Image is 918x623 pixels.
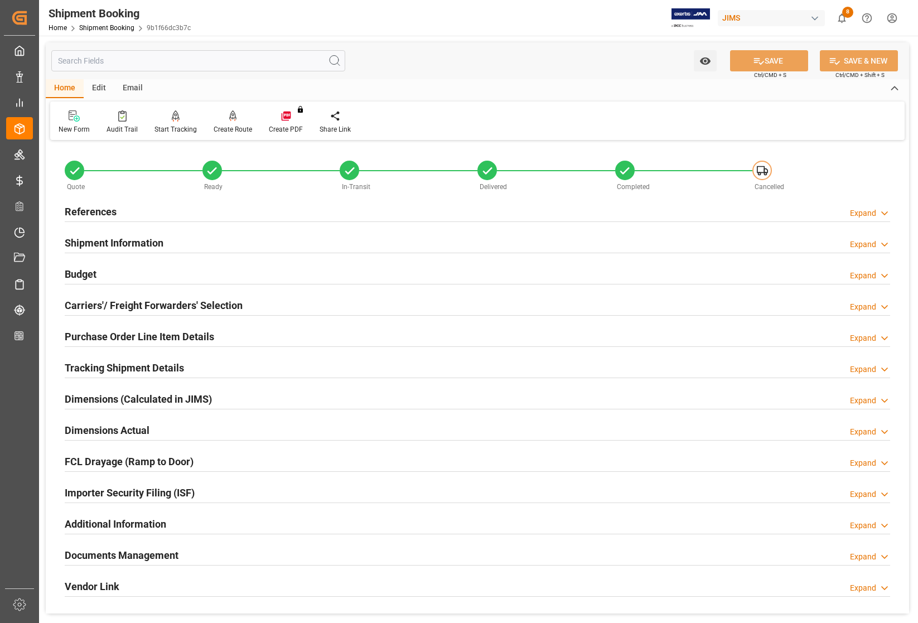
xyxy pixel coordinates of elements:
div: Expand [850,239,876,250]
h2: Vendor Link [65,579,119,594]
span: Completed [617,183,650,191]
div: Expand [850,364,876,375]
span: In-Transit [342,183,370,191]
input: Search Fields [51,50,345,71]
div: Expand [850,457,876,469]
span: Delivered [480,183,507,191]
span: Ready [204,183,223,191]
div: Share Link [320,124,351,134]
div: Audit Trail [107,124,138,134]
span: Ctrl/CMD + S [754,71,786,79]
div: Expand [850,551,876,563]
div: Home [46,79,84,98]
h2: Purchase Order Line Item Details [65,329,214,344]
h2: Carriers'/ Freight Forwarders' Selection [65,298,243,313]
h2: FCL Drayage (Ramp to Door) [65,454,194,469]
button: show 8 new notifications [829,6,854,31]
span: Ctrl/CMD + Shift + S [835,71,885,79]
h2: Tracking Shipment Details [65,360,184,375]
div: Expand [850,301,876,313]
div: Expand [850,582,876,594]
h2: Dimensions Actual [65,423,149,438]
div: Expand [850,207,876,219]
h2: Importer Security Filing (ISF) [65,485,195,500]
img: Exertis%20JAM%20-%20Email%20Logo.jpg_1722504956.jpg [671,8,710,28]
button: SAVE [730,50,808,71]
h2: Dimensions (Calculated in JIMS) [65,392,212,407]
div: Start Tracking [154,124,197,134]
h2: Additional Information [65,516,166,532]
h2: Budget [65,267,96,282]
div: New Form [59,124,90,134]
div: JIMS [718,10,825,26]
h2: Documents Management [65,548,178,563]
span: 8 [842,7,853,18]
div: Shipment Booking [49,5,191,22]
div: Expand [850,395,876,407]
h2: References [65,204,117,219]
a: Home [49,24,67,32]
span: Cancelled [755,183,784,191]
div: Edit [84,79,114,98]
a: Shipment Booking [79,24,134,32]
button: JIMS [718,7,829,28]
h2: Shipment Information [65,235,163,250]
span: Quote [67,183,85,191]
button: open menu [694,50,717,71]
button: Help Center [854,6,880,31]
button: SAVE & NEW [820,50,898,71]
div: Email [114,79,151,98]
div: Expand [850,520,876,532]
div: Expand [850,489,876,500]
div: Expand [850,270,876,282]
div: Expand [850,332,876,344]
div: Create Route [214,124,252,134]
div: Expand [850,426,876,438]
